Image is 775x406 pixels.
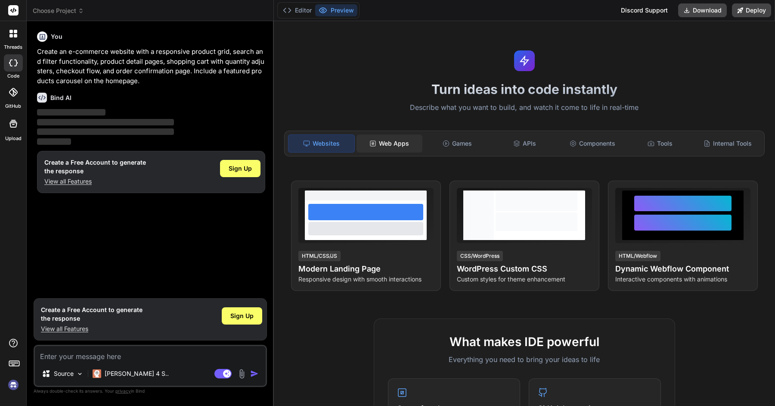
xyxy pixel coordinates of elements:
[237,369,247,379] img: attachment
[559,134,625,153] div: Components
[229,164,252,173] span: Sign Up
[93,369,101,378] img: Claude 4 Sonnet
[492,134,558,153] div: APIs
[457,251,503,261] div: CSS/WordPress
[388,333,661,351] h2: What makes IDE powerful
[5,135,22,142] label: Upload
[54,369,74,378] p: Source
[732,3,771,17] button: Deploy
[37,138,71,145] span: ‌
[424,134,490,153] div: Games
[457,263,592,275] h4: WordPress Custom CSS
[315,4,357,16] button: Preview
[356,134,422,153] div: Web Apps
[34,387,267,395] p: Always double-check its answers. Your in Bind
[615,251,660,261] div: HTML/Webflow
[7,72,19,80] label: code
[105,369,169,378] p: [PERSON_NAME] 4 S..
[51,32,62,41] h6: You
[298,263,434,275] h4: Modern Landing Page
[44,158,146,175] h1: Create a Free Account to generate the response
[678,3,727,17] button: Download
[33,6,84,15] span: Choose Project
[5,103,21,110] label: GitHub
[6,378,21,392] img: signin
[616,3,673,17] div: Discord Support
[4,44,22,51] label: threads
[76,370,84,378] img: Pick Models
[37,119,174,125] span: ‌
[388,354,661,365] p: Everything you need to bring your ideas to life
[279,4,315,16] button: Editor
[279,81,770,97] h1: Turn ideas into code instantly
[288,134,355,153] div: Websites
[298,275,434,284] p: Responsive design with smooth interactions
[115,388,131,394] span: privacy
[695,134,761,153] div: Internal Tools
[250,369,259,378] img: icon
[41,325,143,333] p: View all Features
[44,177,146,186] p: View all Features
[50,94,71,102] h6: Bind AI
[298,251,341,261] div: HTML/CSS/JS
[37,128,174,135] span: ‌
[457,275,592,284] p: Custom styles for theme enhancement
[615,263,750,275] h4: Dynamic Webflow Component
[279,102,770,113] p: Describe what you want to build, and watch it come to life in real-time
[627,134,693,153] div: Tools
[37,47,265,86] p: Create an e-commerce website with a responsive product grid, search and filter functionality, pro...
[615,275,750,284] p: Interactive components with animations
[37,109,105,116] span: ‌
[230,312,254,320] span: Sign Up
[41,306,143,323] h1: Create a Free Account to generate the response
